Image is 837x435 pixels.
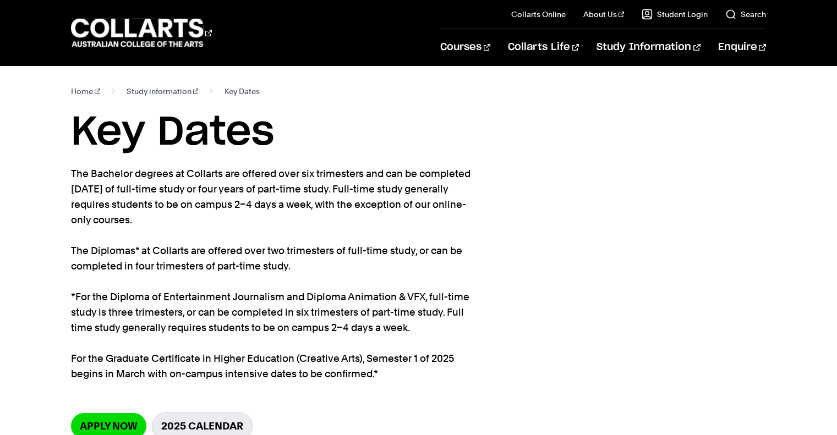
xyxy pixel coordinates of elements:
[225,84,260,99] span: Key Dates
[597,29,700,65] a: Study Information
[642,9,708,20] a: Student Login
[71,166,473,382] p: The Bachelor degrees at Collarts are offered over six trimesters and can be completed [DATE] of f...
[718,29,766,65] a: Enquire
[440,29,490,65] a: Courses
[725,9,766,20] a: Search
[511,9,566,20] a: Collarts Online
[583,9,624,20] a: About Us
[127,84,199,99] a: Study information
[71,108,765,157] h1: Key Dates
[508,29,579,65] a: Collarts Life
[71,84,100,99] a: Home
[71,17,212,48] div: Go to homepage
